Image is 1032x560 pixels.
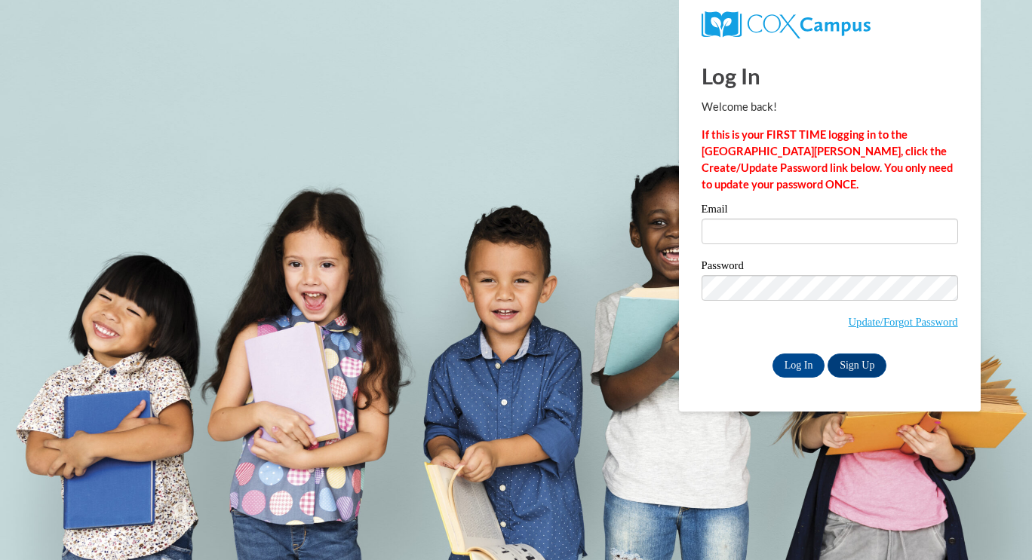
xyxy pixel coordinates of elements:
[828,353,886,378] a: Sign Up
[702,99,958,115] p: Welcome back!
[702,128,953,191] strong: If this is your FIRST TIME logging in to the [GEOGRAPHIC_DATA][PERSON_NAME], click the Create/Upd...
[702,11,958,38] a: COX Campus
[849,316,958,328] a: Update/Forgot Password
[702,203,958,219] label: Email
[702,260,958,275] label: Password
[702,60,958,91] h1: Log In
[702,11,871,38] img: COX Campus
[772,353,825,378] input: Log In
